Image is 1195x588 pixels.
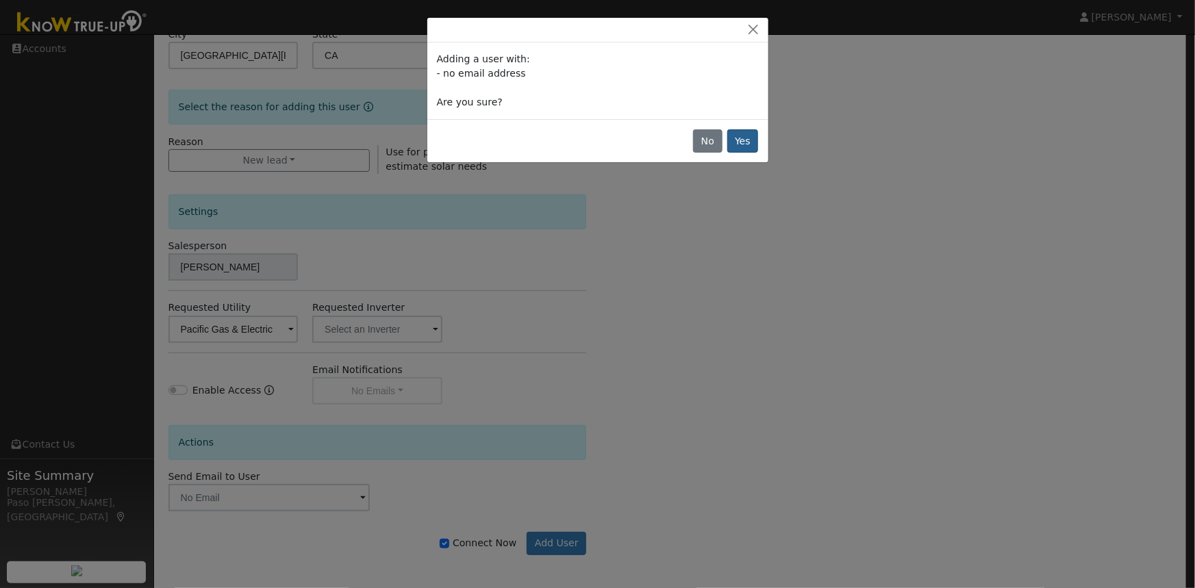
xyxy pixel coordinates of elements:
span: - no email address [437,68,526,79]
button: Yes [727,129,759,153]
button: No [693,129,722,153]
button: Close [744,23,763,37]
span: Are you sure? [437,97,503,107]
span: Adding a user with: [437,53,530,64]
